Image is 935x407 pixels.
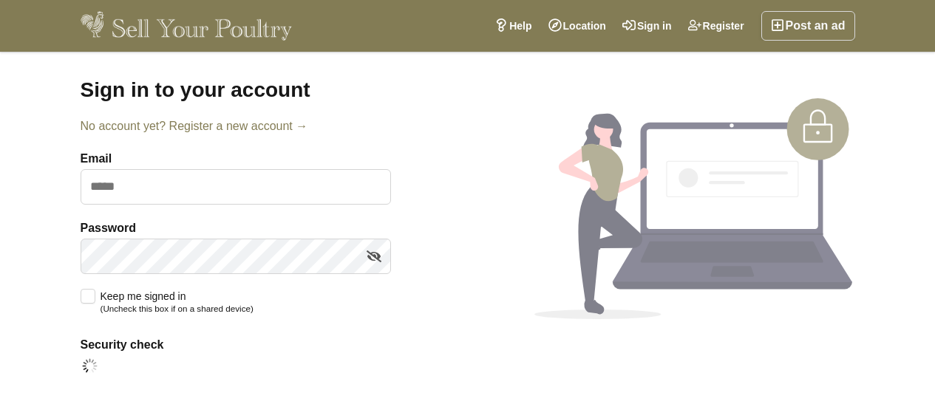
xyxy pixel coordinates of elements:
label: Security check [81,336,391,354]
a: Show/hide password [363,245,385,267]
a: No account yet? Register a new account → [81,117,391,135]
a: Register [680,11,752,41]
label: Password [81,219,391,237]
a: Sign in [614,11,680,41]
a: Post an ad [761,11,855,41]
label: Email [81,150,391,168]
h1: Sign in to your account [81,78,391,103]
img: Sell Your Poultry [81,11,293,41]
small: (Uncheck this box if on a shared device) [101,304,254,313]
a: Location [540,11,614,41]
label: Keep me signed in [81,289,254,315]
a: Help [486,11,540,41]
